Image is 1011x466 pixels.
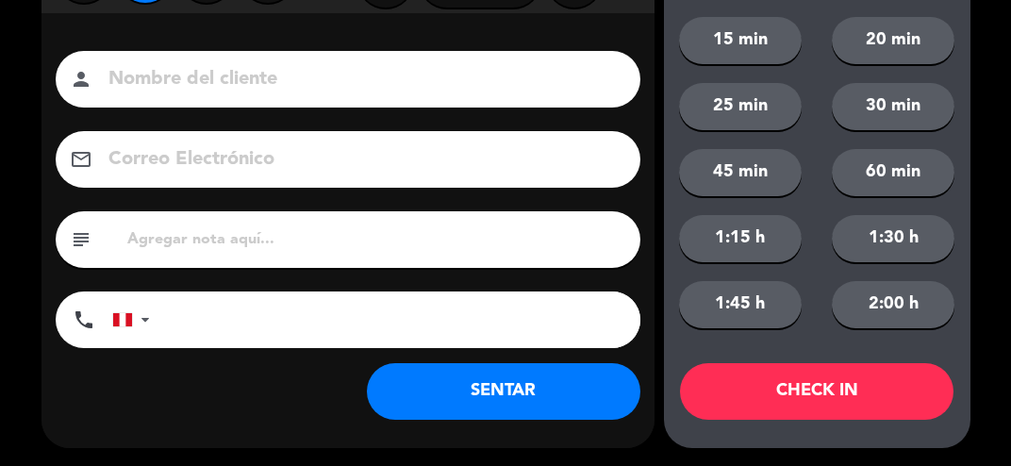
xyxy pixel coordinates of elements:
button: 60 min [832,149,954,196]
i: subject [70,228,92,251]
button: SENTAR [367,363,640,420]
i: email [70,148,92,171]
input: Agregar nota aquí... [125,226,626,253]
input: Correo Electrónico [107,143,616,176]
button: 30 min [832,83,954,130]
button: 2:00 h [832,281,954,328]
i: phone [73,308,95,331]
i: person [70,68,92,91]
button: 45 min [679,149,802,196]
button: 15 min [679,17,802,64]
input: Nombre del cliente [107,63,616,96]
div: Peru (Perú): +51 [113,292,157,347]
button: 25 min [679,83,802,130]
button: CHECK IN [680,363,953,420]
button: 1:45 h [679,281,802,328]
button: 1:15 h [679,215,802,262]
button: 1:30 h [832,215,954,262]
button: 20 min [832,17,954,64]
